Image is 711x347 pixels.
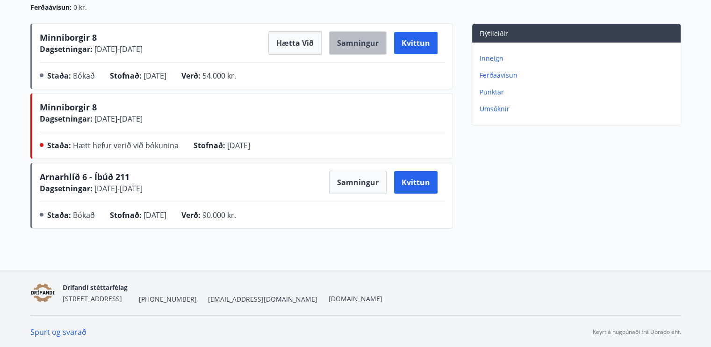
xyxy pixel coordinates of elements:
button: Samningur [329,171,387,194]
span: Bókað [73,71,95,81]
span: [STREET_ADDRESS] [63,294,122,303]
p: Umsóknir [480,104,677,114]
span: Stofnað : [110,210,142,220]
span: Flýtileiðir [480,29,508,38]
span: Bókað [73,210,95,220]
p: Punktar [480,87,677,97]
button: Kvittun [394,32,438,54]
span: Dagsetningar : [40,114,93,124]
span: Arnarhlíð 6 - Íbúð 211 [40,171,129,182]
span: Dagsetningar : [40,183,93,194]
span: Hætt hefur verið við bókunina [73,140,179,151]
span: [DATE] - [DATE] [93,114,143,124]
span: Dagsetningar : [40,44,93,54]
button: Samningur [329,31,387,55]
span: [DATE] [144,71,166,81]
button: Kvittun [394,171,438,194]
span: 0 kr. [73,3,87,12]
span: Stofnað : [194,140,225,151]
span: [DATE] - [DATE] [93,183,143,194]
img: YV7jqbr9Iw0An7mxYQ6kPFTFDRrEjUsNBecdHerH.png [30,283,56,303]
span: Stofnað : [110,71,142,81]
p: Inneign [480,54,677,63]
a: Spurt og svarað [30,327,86,337]
span: [DATE] [227,140,250,151]
p: Keyrt á hugbúnaði frá Dorado ehf. [593,328,681,336]
span: Drífandi stéttarfélag [63,283,128,292]
span: Staða : [47,71,71,81]
button: Hætta við [268,31,322,55]
span: Minniborgir 8 [40,32,97,43]
span: Staða : [47,140,71,151]
span: 90.000 kr. [202,210,236,220]
span: Staða : [47,210,71,220]
span: Verð : [181,71,201,81]
span: 54.000 kr. [202,71,236,81]
span: [EMAIL_ADDRESS][DOMAIN_NAME] [208,295,317,304]
span: [PHONE_NUMBER] [139,295,197,304]
span: Ferðaávísun : [30,3,72,12]
span: [DATE] - [DATE] [93,44,143,54]
span: [DATE] [144,210,166,220]
a: [DOMAIN_NAME] [329,294,382,303]
p: Ferðaávísun [480,71,677,80]
span: Minniborgir 8 [40,101,97,113]
span: Verð : [181,210,201,220]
